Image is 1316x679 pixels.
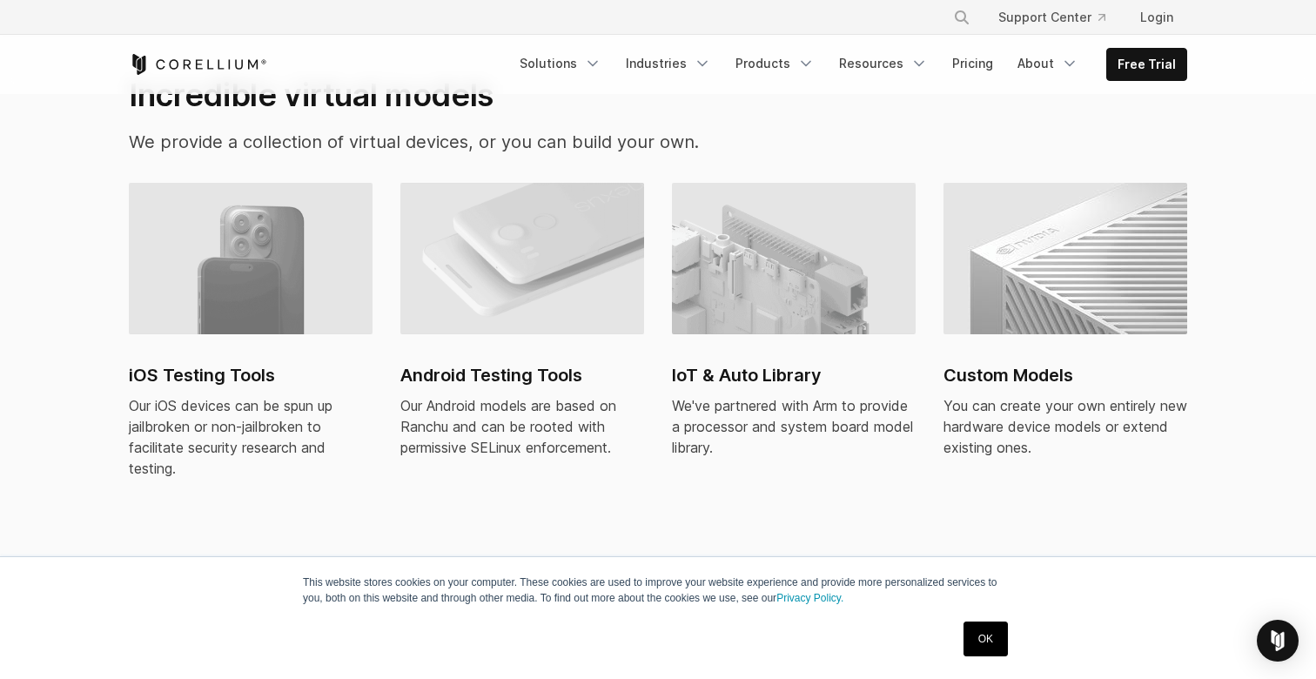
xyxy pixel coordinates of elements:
[943,183,1187,334] img: Custom Models
[129,76,822,114] h2: Incredible virtual models
[946,2,977,33] button: Search
[1257,620,1299,662] div: Open Intercom Messenger
[942,48,1004,79] a: Pricing
[984,2,1119,33] a: Support Center
[400,183,644,479] a: Android virtual machine and devices Android Testing Tools Our Android models are based on Ranchu ...
[129,54,267,75] a: Corellium Home
[932,2,1187,33] div: Navigation Menu
[943,395,1187,458] div: You can create your own entirely new hardware device models or extend existing ones.
[615,48,722,79] a: Industries
[509,48,612,79] a: Solutions
[1007,48,1089,79] a: About
[672,183,916,479] a: IoT & Auto Library IoT & Auto Library We've partnered with Arm to provide a processor and system ...
[129,129,822,155] p: We provide a collection of virtual devices, or you can build your own.
[1126,2,1187,33] a: Login
[672,362,916,388] h2: IoT & Auto Library
[400,362,644,388] h2: Android Testing Tools
[672,395,916,458] div: We've partnered with Arm to provide a processor and system board model library.
[672,183,916,334] img: IoT & Auto Library
[1107,49,1186,80] a: Free Trial
[943,362,1187,388] h2: Custom Models
[725,48,825,79] a: Products
[129,183,373,334] img: iPhone virtual machine and devices
[400,183,644,334] img: Android virtual machine and devices
[129,362,373,388] h2: iOS Testing Tools
[943,183,1187,479] a: Custom Models Custom Models You can create your own entirely new hardware device models or extend...
[509,48,1187,81] div: Navigation Menu
[400,395,644,458] div: Our Android models are based on Ranchu and can be rooted with permissive SELinux enforcement.
[776,592,843,604] a: Privacy Policy.
[829,48,938,79] a: Resources
[963,622,1008,656] a: OK
[303,575,1013,606] p: This website stores cookies on your computer. These cookies are used to improve your website expe...
[129,395,373,479] div: Our iOS devices can be spun up jailbroken or non-jailbroken to facilitate security research and t...
[129,183,373,500] a: iPhone virtual machine and devices iOS Testing Tools Our iOS devices can be spun up jailbroken or...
